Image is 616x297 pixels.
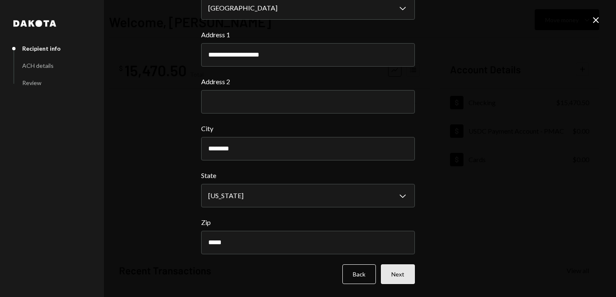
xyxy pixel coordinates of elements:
label: City [201,124,415,134]
label: State [201,170,415,181]
label: Address 2 [201,77,415,87]
div: ACH details [22,62,54,69]
button: State [201,184,415,207]
button: Next [381,264,415,284]
div: Review [22,79,41,86]
button: Back [342,264,376,284]
label: Zip [201,217,415,227]
label: Address 1 [201,30,415,40]
div: Recipient info [22,45,61,52]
